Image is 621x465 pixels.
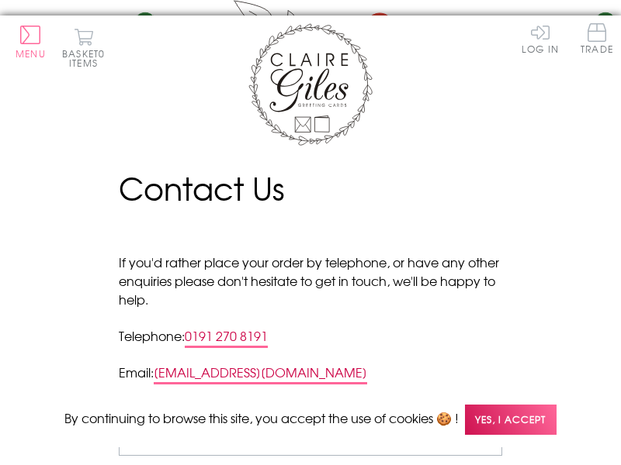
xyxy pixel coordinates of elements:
[119,165,501,212] h1: Contact Us
[581,23,613,53] span: Trade
[16,26,46,58] button: Menu
[465,405,557,435] span: Yes, I accept
[16,46,46,60] span: Menu
[119,253,499,308] span: If you'd rather place your order by telephone, or have any other enquiries please don't hesitate ...
[69,46,105,70] span: 0 items
[185,326,268,348] a: 0191 270 8191
[248,23,373,146] img: Claire Giles Greetings Cards
[119,326,185,345] span: Telephone:
[581,23,613,57] a: Trade
[62,28,105,67] button: Basket0 items
[119,363,501,381] p: Email:
[154,363,367,384] a: [EMAIL_ADDRESS][DOMAIN_NAME]
[522,23,559,53] a: Log In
